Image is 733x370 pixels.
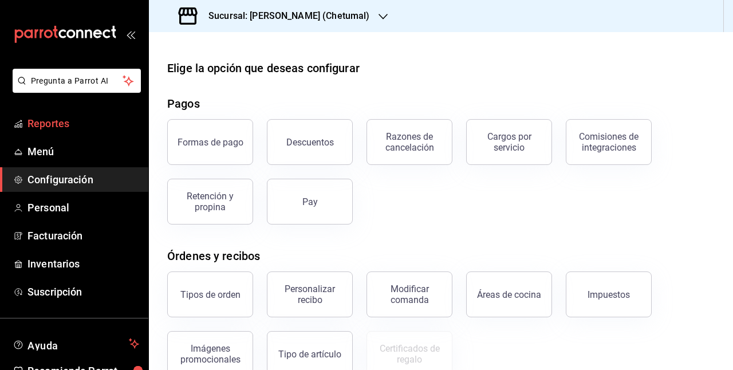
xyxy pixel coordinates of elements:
[199,9,369,23] h3: Sucursal: [PERSON_NAME] (Chetumal)
[27,256,139,271] span: Inventarios
[267,119,353,165] button: Descuentos
[27,116,139,131] span: Reportes
[477,289,541,300] div: Áreas de cocina
[27,144,139,159] span: Menú
[366,119,452,165] button: Razones de cancelación
[167,247,260,265] div: Órdenes y recibos
[374,131,445,153] div: Razones de cancelación
[573,131,644,153] div: Comisiones de integraciones
[13,69,141,93] button: Pregunta a Parrot AI
[31,75,123,87] span: Pregunta a Parrot AI
[278,349,341,360] div: Tipo de artículo
[175,343,246,365] div: Imágenes promocionales
[267,179,353,225] button: Pay
[175,191,246,212] div: Retención y propina
[178,137,243,148] div: Formas de pago
[374,343,445,365] div: Certificados de regalo
[566,271,652,317] button: Impuestos
[167,60,360,77] div: Elige la opción que deseas configurar
[27,172,139,187] span: Configuración
[274,284,345,305] div: Personalizar recibo
[474,131,545,153] div: Cargos por servicio
[466,119,552,165] button: Cargos por servicio
[167,271,253,317] button: Tipos de orden
[466,271,552,317] button: Áreas de cocina
[267,271,353,317] button: Personalizar recibo
[566,119,652,165] button: Comisiones de integraciones
[167,95,200,112] div: Pagos
[27,228,139,243] span: Facturación
[27,200,139,215] span: Personal
[180,289,241,300] div: Tipos de orden
[366,271,452,317] button: Modificar comanda
[27,284,139,300] span: Suscripción
[8,83,141,95] a: Pregunta a Parrot AI
[126,30,135,39] button: open_drawer_menu
[167,119,253,165] button: Formas de pago
[27,337,124,351] span: Ayuda
[167,179,253,225] button: Retención y propina
[302,196,318,207] div: Pay
[374,284,445,305] div: Modificar comanda
[588,289,630,300] div: Impuestos
[286,137,334,148] div: Descuentos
